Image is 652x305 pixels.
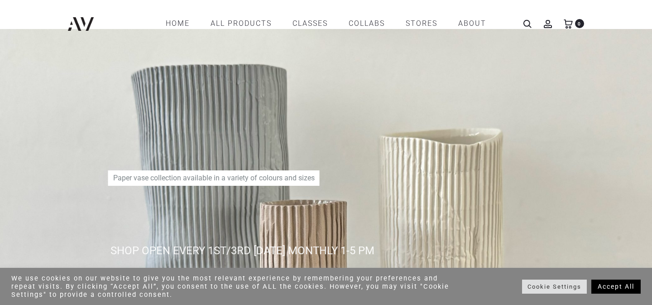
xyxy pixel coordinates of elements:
[458,16,486,31] a: ABOUT
[292,16,328,31] a: CLASSES
[522,280,587,294] a: Cookie Settings
[575,19,584,28] span: 0
[349,16,385,31] a: COLLABS
[110,242,636,259] div: SHOP OPEN EVERY 1ST/3RD [DATE] MONTHLY 1-5 PM
[564,19,573,28] a: 0
[166,16,190,31] a: Home
[11,274,452,299] div: We use cookies on our website to give you the most relevant experience by remembering your prefer...
[211,16,272,31] a: All products
[406,16,437,31] a: STORES
[591,280,641,294] a: Accept All
[108,170,320,186] p: Paper vase collection available in a variety of colours and sizes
